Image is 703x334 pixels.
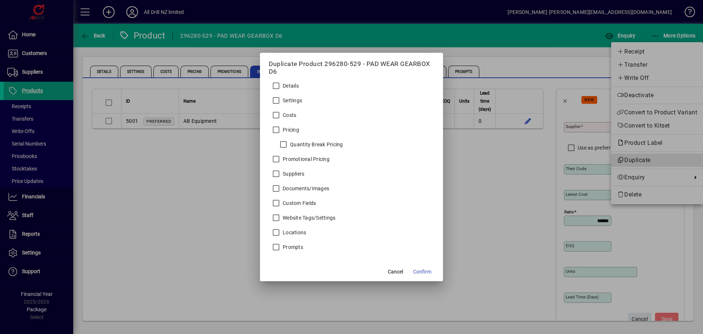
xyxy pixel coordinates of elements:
[269,60,434,76] h5: Duplicate Product 296280-529 - PAD WEAR GEARBOX D6
[281,229,306,236] label: Locations
[281,185,329,192] label: Documents/Images
[281,111,296,119] label: Costs
[281,155,330,163] label: Promotional Pricing
[413,268,431,276] span: Confirm
[289,141,343,148] label: Quantity Break Pricing
[410,265,434,278] button: Confirm
[281,243,303,251] label: Prompts
[281,126,299,133] label: Pricing
[281,214,335,221] label: Website Tags/Settings
[384,265,407,278] button: Cancel
[281,97,302,104] label: Settings
[281,170,304,177] label: Suppliers
[281,199,316,207] label: Custom Fields
[281,82,299,89] label: Details
[388,268,403,276] span: Cancel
